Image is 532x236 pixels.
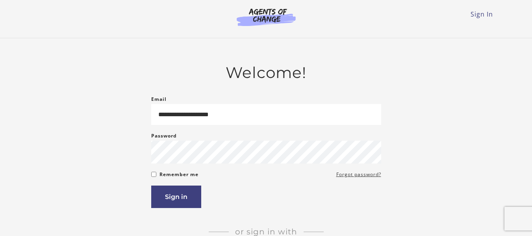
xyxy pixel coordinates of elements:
a: Sign In [471,10,493,19]
label: Email [151,95,167,104]
label: Password [151,131,177,141]
label: Remember me [159,170,198,179]
a: Forgot password? [336,170,381,179]
img: Agents of Change Logo [228,8,304,26]
h2: Welcome! [151,63,381,82]
button: Sign in [151,186,201,208]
